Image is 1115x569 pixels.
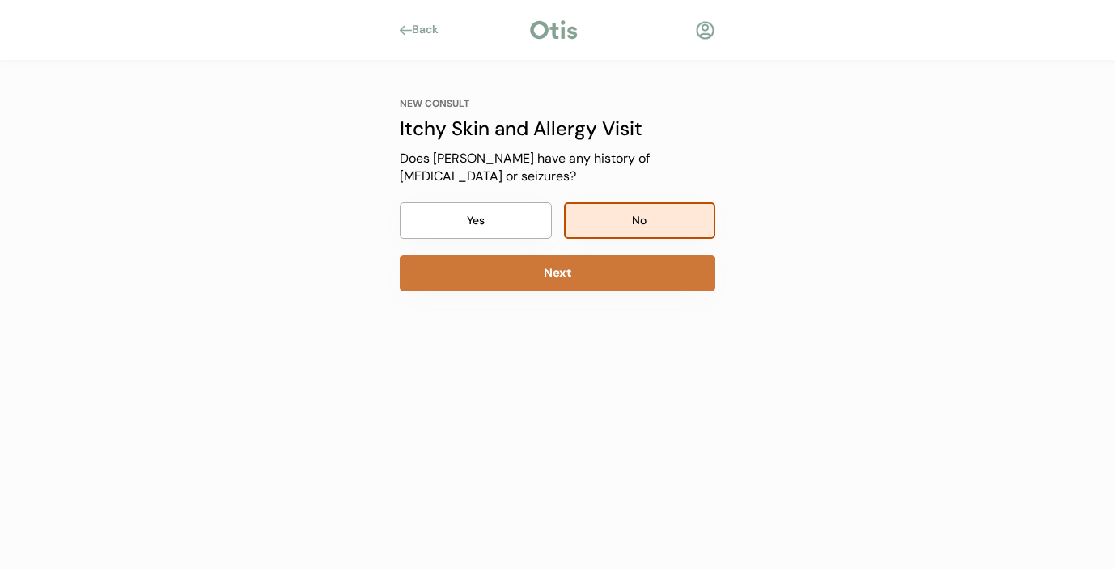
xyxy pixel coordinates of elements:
button: No [564,202,716,239]
div: Itchy Skin and Allergy Visit [400,114,715,143]
button: Next [400,255,715,291]
div: Back [412,22,448,38]
div: Does [PERSON_NAME] have any history of [MEDICAL_DATA] or seizures? [400,150,715,186]
button: Yes [400,202,552,239]
div: NEW CONSULT [400,97,469,111]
